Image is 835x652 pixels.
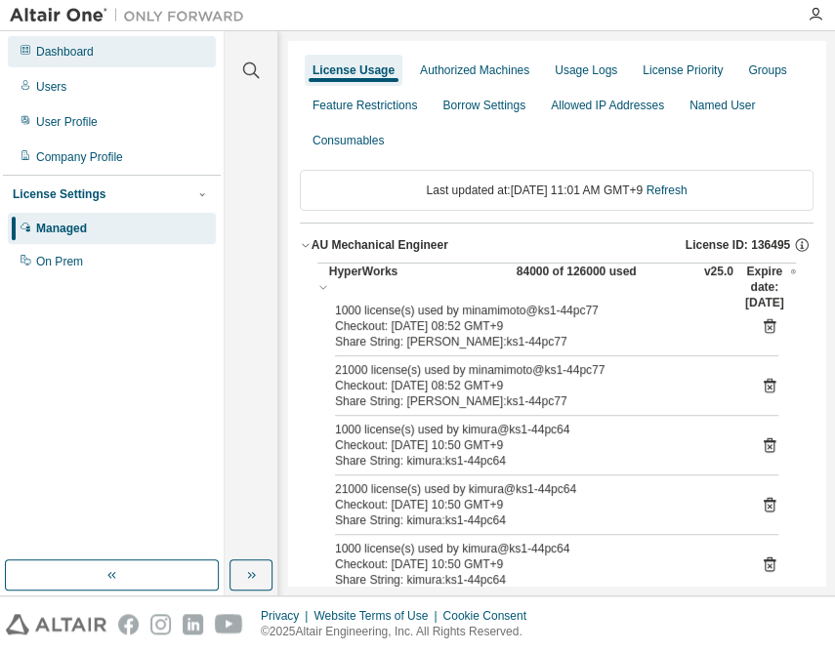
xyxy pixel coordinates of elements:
[313,98,417,113] div: Feature Restrictions
[313,608,442,624] div: Website Terms of Use
[215,614,243,634] img: youtube.svg
[36,221,87,236] div: Managed
[748,62,786,78] div: Groups
[312,237,448,253] div: AU Mechanical Engineer
[420,62,529,78] div: Authorized Machines
[317,264,796,310] button: HyperWorks84000 of 126000 usedv25.0Expire date:[DATE]
[261,608,313,624] div: Privacy
[646,183,687,197] a: Refresh
[335,378,731,393] div: Checkout: [DATE] 08:52 GMT+9
[300,170,814,211] div: Last updated at: [DATE] 11:01 AM GMT+9
[335,422,731,437] div: 1000 license(s) used by kimura@ks1-44pc64
[335,572,731,588] div: Share String: kimura:ks1-44pc64
[689,98,755,113] div: Named User
[335,556,731,572] div: Checkout: [DATE] 10:50 GMT+9
[6,614,106,634] img: altair_logo.svg
[313,133,384,148] div: Consumables
[36,44,94,60] div: Dashboard
[261,624,538,640] p: © 2025 Altair Engineering, Inc. All Rights Reserved.
[36,149,123,165] div: Company Profile
[183,614,203,634] img: linkedin.svg
[335,303,731,318] div: 1000 license(s) used by minamimoto@ks1-44pc77
[643,62,723,78] div: License Priority
[335,453,731,469] div: Share String: kimura:ks1-44pc64
[442,608,537,624] div: Cookie Consent
[335,334,731,349] div: Share String: [PERSON_NAME]:ks1-44pc77
[36,254,83,269] div: On Prem
[118,614,139,634] img: facebook.svg
[704,264,733,310] div: v25.0
[335,437,731,453] div: Checkout: [DATE] 10:50 GMT+9
[335,393,731,409] div: Share String: [PERSON_NAME]:ks1-44pc77
[442,98,525,113] div: Borrow Settings
[13,186,105,202] div: License Settings
[335,318,731,334] div: Checkout: [DATE] 08:52 GMT+9
[745,264,796,310] div: Expire date: [DATE]
[300,224,814,266] button: AU Mechanical EngineerLicense ID: 136495
[335,541,731,556] div: 1000 license(s) used by kimura@ks1-44pc64
[329,264,505,310] div: HyperWorks
[313,62,395,78] div: License Usage
[36,79,66,95] div: Users
[150,614,171,634] img: instagram.svg
[335,362,731,378] div: 21000 license(s) used by minamimoto@ks1-44pc77
[36,114,98,130] div: User Profile
[686,237,790,253] span: License ID: 136495
[10,6,254,25] img: Altair One
[335,481,731,497] div: 21000 license(s) used by kimura@ks1-44pc64
[517,264,692,310] div: 84000 of 126000 used
[335,497,731,512] div: Checkout: [DATE] 10:50 GMT+9
[335,512,731,528] div: Share String: kimura:ks1-44pc64
[555,62,617,78] div: Usage Logs
[551,98,664,113] div: Allowed IP Addresses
